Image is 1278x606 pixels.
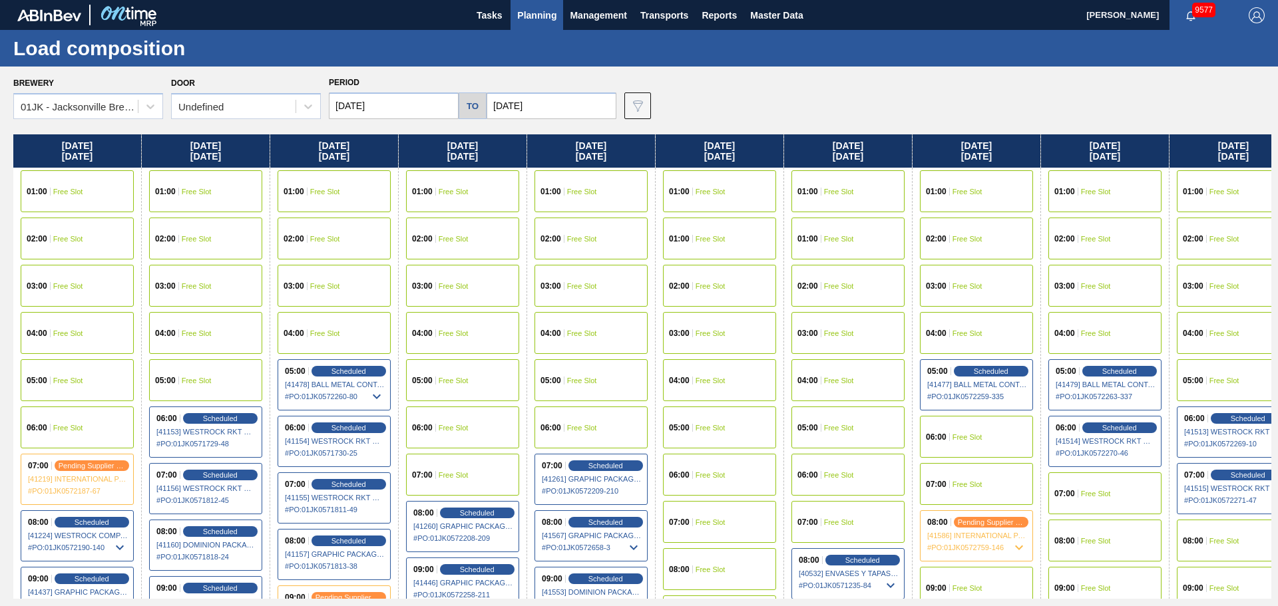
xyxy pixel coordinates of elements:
span: 05:00 [27,377,47,384]
span: Free Slot [567,188,597,196]
label: Brewery [13,78,54,88]
div: [DATE] [DATE] [270,134,398,168]
span: 08:00 [927,518,948,526]
span: 04:00 [284,329,304,337]
span: Scheduled [203,528,238,535]
span: Free Slot [567,377,597,384]
span: # PO : 01JK0571812-45 [156,492,256,508]
span: 05:00 [540,377,561,384]
span: 04:00 [797,377,818,384]
span: # PO : 01JK0571729-48 [156,436,256,452]
span: Free Slot [567,235,597,243]
span: Free Slot [439,235,469,243]
span: Free Slot [824,471,854,479]
span: Free Slot [53,282,83,290]
span: 02:00 [412,235,433,243]
span: 05:00 [1056,367,1076,375]
span: Scheduled [331,480,366,488]
span: Free Slot [1081,584,1111,592]
span: # PO : 01JK0571811-49 [285,502,385,518]
span: 08:00 [413,509,434,517]
div: 01JK - Jacksonville Brewery [21,101,139,112]
span: 06:00 [926,433,947,441]
span: # PO : 01JK0572208-209 [413,530,513,546]
span: 08:00 [156,528,177,535]
span: Free Slot [696,329,726,337]
span: [41586] INTERNATIONAL PAPER COMPANY - 0008221645 [927,531,1027,539]
span: 07:00 [926,480,947,488]
span: 01:00 [540,188,561,196]
span: Scheduled [1102,367,1137,375]
span: Free Slot [1081,188,1111,196]
span: Reports [702,7,737,23]
span: [41261] GRAPHIC PACKAGING INTERNATIONA - 0008221069 [542,475,642,483]
span: 06:00 [27,424,47,432]
span: Free Slot [567,282,597,290]
span: 07:00 [412,471,433,479]
span: 04:00 [27,329,47,337]
span: 05:00 [412,377,433,384]
span: # PO : 01JK0572270-46 [1056,445,1156,461]
span: 01:00 [1054,188,1075,196]
span: Free Slot [953,433,982,441]
span: Scheduled [588,462,623,470]
span: 06:00 [412,424,433,432]
span: [41553] DOMINION PACKAGING, INC. - 0008325026 [542,588,642,596]
span: Management [570,7,627,23]
span: 05:00 [155,377,176,384]
button: icon-filter-gray [624,92,651,119]
span: 07:00 [1054,490,1075,498]
span: 03:00 [1054,282,1075,290]
span: Scheduled [460,509,495,517]
span: Scheduled [75,518,109,526]
span: 02:00 [669,282,690,290]
span: 04:00 [1054,329,1075,337]
button: Notifications [1170,6,1212,25]
span: 01:00 [926,188,947,196]
span: Free Slot [824,518,854,526]
span: 01:00 [284,188,304,196]
span: 05:00 [1183,377,1203,384]
span: Free Slot [439,282,469,290]
span: Scheduled [845,556,880,564]
span: Free Slot [1209,377,1239,384]
span: 08:00 [1054,537,1075,545]
span: Free Slot [1209,329,1239,337]
span: Free Slot [439,377,469,384]
span: 03:00 [540,282,561,290]
span: 02:00 [926,235,947,243]
span: 02:00 [284,235,304,243]
span: Free Slot [182,188,212,196]
div: [DATE] [DATE] [13,134,141,168]
span: Scheduled [588,518,623,526]
span: [41254] GRAPHIC PACKAGING INTERNATIONA - 0008221069 [156,597,256,605]
span: 04:00 [926,329,947,337]
span: 07:00 [28,462,49,470]
span: Free Slot [1081,490,1111,498]
span: [41219] INTERNATIONAL PAPER COMPANY - 0008369268 [28,475,128,483]
span: Scheduled [331,367,366,375]
span: Scheduled [588,575,623,583]
span: 01:00 [669,235,690,243]
span: Free Slot [567,329,597,337]
span: 01:00 [797,235,818,243]
span: Free Slot [824,377,854,384]
span: 03:00 [797,329,818,337]
span: [41155] WESTROCK RKT COMPANY CORRUGATE - 0008365594 [285,494,385,502]
span: [41156] WESTROCK RKT COMPANY CORRUGATE - 0008365594 [156,484,256,492]
span: 03:00 [1183,282,1203,290]
span: 06:00 [669,471,690,479]
span: Free Slot [953,329,982,337]
span: 01:00 [412,188,433,196]
span: Free Slot [1209,584,1239,592]
span: 06:00 [1056,424,1076,432]
span: 01:00 [797,188,818,196]
div: [DATE] [DATE] [527,134,655,168]
span: Free Slot [182,235,212,243]
span: 03:00 [926,282,947,290]
span: Free Slot [439,329,469,337]
span: Free Slot [1209,282,1239,290]
span: 09:00 [156,584,177,592]
span: 02:00 [1054,235,1075,243]
span: Free Slot [1081,537,1111,545]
